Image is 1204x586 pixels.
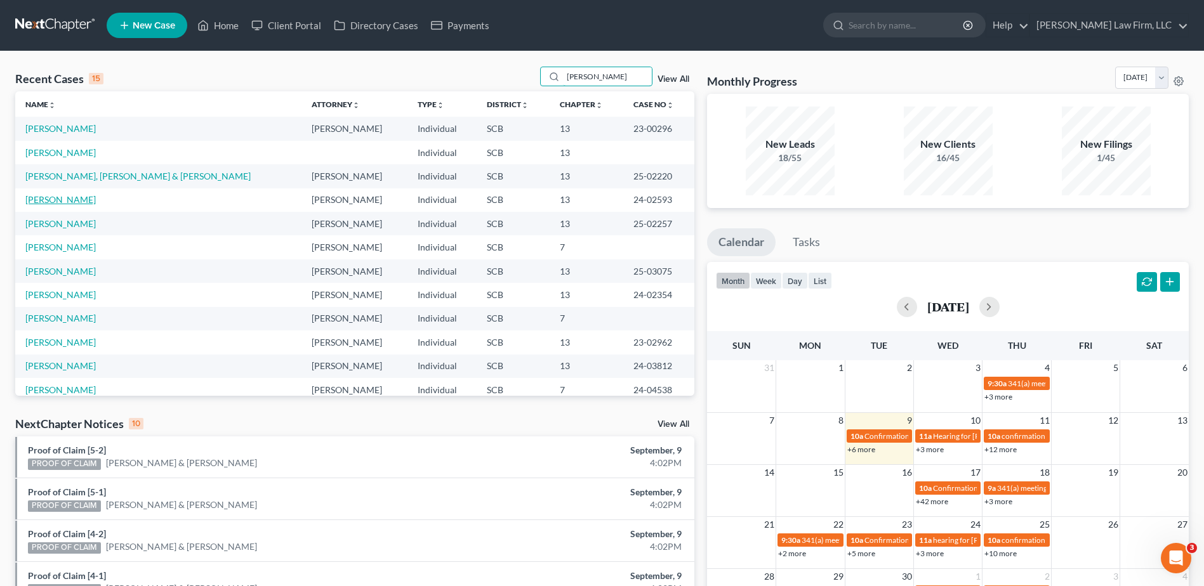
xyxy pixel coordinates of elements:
[1107,517,1120,532] span: 26
[25,171,251,181] a: [PERSON_NAME], [PERSON_NAME] & [PERSON_NAME]
[472,444,682,457] div: September, 9
[1002,431,1144,441] span: confirmation hearing for [PERSON_NAME]
[623,164,694,188] td: 25-02220
[477,259,549,283] td: SCB
[937,340,958,351] span: Wed
[901,465,913,480] span: 16
[782,272,808,289] button: day
[988,483,996,493] span: 9a
[15,416,143,431] div: NextChapter Notices
[472,498,682,511] div: 4:02PM
[477,378,549,401] td: SCB
[658,420,689,429] a: View All
[623,378,694,401] td: 24-04538
[906,413,913,428] span: 9
[864,431,1009,441] span: Confirmation hearing for [PERSON_NAME]
[1107,413,1120,428] span: 12
[106,457,257,469] a: [PERSON_NAME] & [PERSON_NAME]
[48,101,56,109] i: unfold_more
[407,117,477,140] td: Individual
[418,100,444,109] a: Typeunfold_more
[781,535,800,545] span: 9:30a
[933,535,1031,545] span: hearing for [PERSON_NAME]
[550,235,624,259] td: 7
[407,235,477,259] td: Individual
[832,465,845,480] span: 15
[1112,360,1120,375] span: 5
[25,384,96,395] a: [PERSON_NAME]
[301,330,407,354] td: [PERSON_NAME]
[25,242,96,252] a: [PERSON_NAME]
[477,283,549,306] td: SCB
[472,570,682,582] div: September, 9
[850,431,863,441] span: 10a
[550,355,624,378] td: 13
[778,549,806,558] a: +2 more
[407,164,477,188] td: Individual
[623,117,694,140] td: 23-00296
[25,100,56,109] a: Nameunfold_more
[623,355,694,378] td: 24-03812
[916,497,948,506] a: +42 more
[301,259,407,283] td: [PERSON_NAME]
[832,517,845,532] span: 22
[407,330,477,354] td: Individual
[407,212,477,235] td: Individual
[716,272,750,289] button: month
[988,535,1000,545] span: 10a
[1008,340,1026,351] span: Thu
[919,483,932,493] span: 10a
[1062,152,1151,164] div: 1/45
[312,100,360,109] a: Attorneyunfold_more
[477,355,549,378] td: SCB
[666,101,674,109] i: unfold_more
[1176,465,1189,480] span: 20
[472,486,682,498] div: September, 9
[301,164,407,188] td: [PERSON_NAME]
[750,272,782,289] button: week
[864,535,1010,545] span: Confirmation Hearing for [PERSON_NAME]
[906,360,913,375] span: 2
[1062,137,1151,152] div: New Filings
[407,259,477,283] td: Individual
[477,164,549,188] td: SCB
[974,360,982,375] span: 3
[550,283,624,306] td: 13
[28,500,101,512] div: PROOF OF CLAIM
[407,355,477,378] td: Individual
[919,431,932,441] span: 11a
[106,498,257,511] a: [PERSON_NAME] & [PERSON_NAME]
[301,212,407,235] td: [PERSON_NAME]
[997,483,1120,493] span: 341(a) meeting for [PERSON_NAME]
[25,289,96,300] a: [PERSON_NAME]
[919,535,932,545] span: 11a
[1176,517,1189,532] span: 27
[425,14,496,37] a: Payments
[984,392,1012,401] a: +3 more
[916,549,944,558] a: +3 more
[623,259,694,283] td: 25-03075
[847,445,875,454] a: +6 more
[550,307,624,330] td: 7
[1030,14,1188,37] a: [PERSON_NAME] Law Firm, LLC
[1187,543,1197,553] span: 3
[352,101,360,109] i: unfold_more
[1181,569,1189,584] span: 4
[984,445,1017,454] a: +12 more
[904,152,993,164] div: 16/45
[837,413,845,428] span: 8
[623,283,694,306] td: 24-02354
[28,528,106,539] a: Proof of Claim [4-2]
[1043,360,1051,375] span: 4
[781,228,831,256] a: Tasks
[658,75,689,84] a: View All
[1176,413,1189,428] span: 13
[521,101,529,109] i: unfold_more
[25,360,96,371] a: [PERSON_NAME]
[847,549,875,558] a: +5 more
[837,360,845,375] span: 1
[25,218,96,229] a: [PERSON_NAME]
[1112,569,1120,584] span: 3
[407,378,477,401] td: Individual
[623,212,694,235] td: 25-02257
